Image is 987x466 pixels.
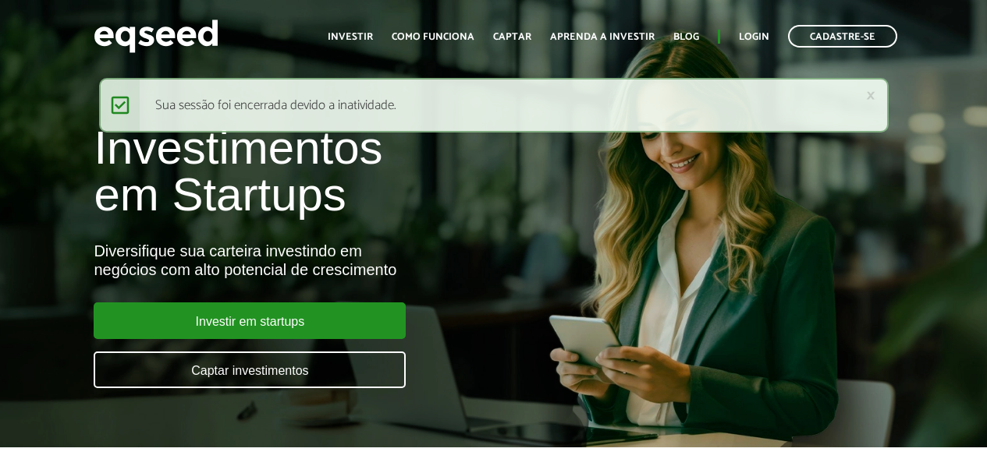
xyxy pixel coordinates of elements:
[866,87,875,104] a: ×
[94,302,406,339] a: Investir em startups
[328,32,373,42] a: Investir
[94,242,564,279] div: Diversifique sua carteira investindo em negócios com alto potencial de crescimento
[788,25,897,48] a: Cadastre-se
[739,32,769,42] a: Login
[94,125,564,218] h1: Investimentos em Startups
[99,78,889,132] div: Sua sessão foi encerrada devido a inatividade.
[94,16,218,57] img: EqSeed
[673,32,699,42] a: Blog
[550,32,655,42] a: Aprenda a investir
[493,32,531,42] a: Captar
[94,351,406,388] a: Captar investimentos
[392,32,474,42] a: Como funciona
